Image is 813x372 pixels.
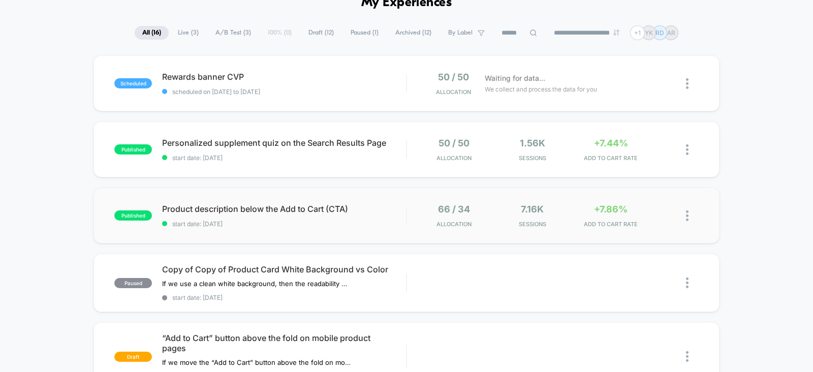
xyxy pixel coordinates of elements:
span: Allocation [436,88,471,96]
span: scheduled on [DATE] to [DATE] [162,88,406,96]
span: Copy of Copy of Product Card White Background vs Color [162,264,406,274]
span: start date: [DATE] [162,294,406,301]
span: draft [114,352,152,362]
span: 7.16k [521,204,544,214]
span: Sessions [495,154,569,162]
span: We collect and process the data for you [485,84,597,94]
span: Product description below the Add to Cart (CTA) [162,204,406,214]
span: published [114,210,152,221]
span: By Label [448,29,473,37]
span: 50 / 50 [439,138,470,148]
img: close [686,144,689,155]
img: close [686,277,689,288]
span: Rewards banner CVP [162,72,406,82]
span: Live ( 3 ) [170,26,206,40]
img: close [686,78,689,89]
span: A/B Test ( 3 ) [208,26,259,40]
img: end [613,29,619,36]
span: start date: [DATE] [162,220,406,228]
span: Archived ( 12 ) [388,26,439,40]
span: published [114,144,152,154]
span: “Add to Cart” button above the fold on mobile product pages [162,333,406,353]
span: ADD TO CART RATE [574,154,648,162]
span: Waiting for data... [485,73,545,84]
p: AR [667,29,675,37]
div: + 1 [630,25,645,40]
img: close [686,210,689,221]
span: Allocation [436,154,472,162]
span: +7.44% [594,138,628,148]
span: scheduled [114,78,152,88]
img: close [686,351,689,362]
span: ADD TO CART RATE [574,221,648,228]
span: start date: [DATE] [162,154,406,162]
span: Paused ( 1 ) [343,26,386,40]
span: If we use a clean white background, then the readability of product packaging labels will improve... [162,280,351,288]
span: Draft ( 12 ) [301,26,341,40]
span: All ( 16 ) [135,26,169,40]
span: +7.86% [594,204,628,214]
span: 50 / 50 [438,72,469,82]
p: YK [645,29,653,37]
span: Sessions [495,221,569,228]
span: paused [114,278,152,288]
span: Allocation [436,221,472,228]
span: Personalized supplement quiz on the Search Results Page [162,138,406,148]
p: RD [655,29,664,37]
span: 1.56k [520,138,545,148]
span: 66 / 34 [438,204,470,214]
span: If we move the “Add to Cart” button above the fold on mobile product pages, then users will be mo... [162,358,351,366]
